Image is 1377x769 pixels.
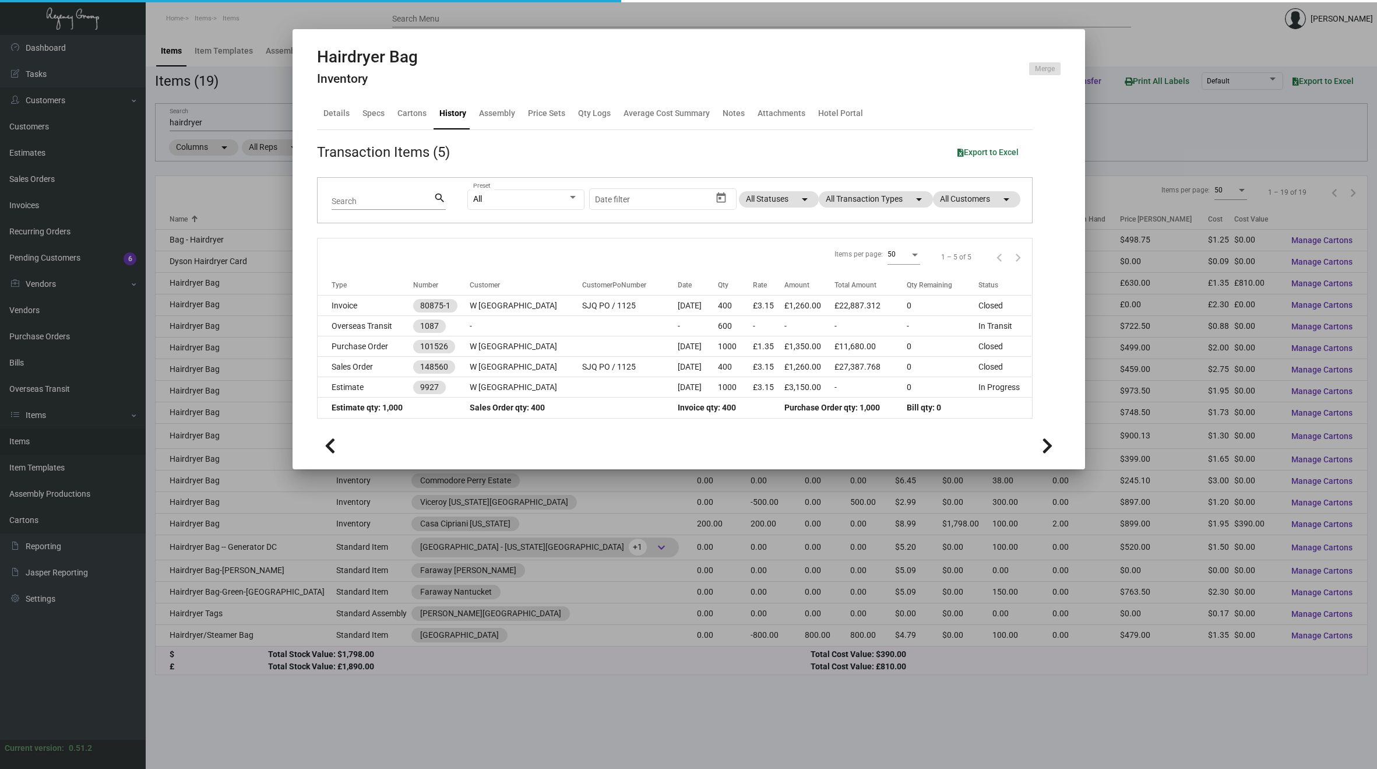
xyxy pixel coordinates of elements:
[718,357,752,377] td: 400
[470,296,582,316] td: W [GEOGRAPHIC_DATA]
[739,191,819,208] mat-chip: All Statuses
[678,280,718,290] div: Date
[834,280,876,290] div: Total Amount
[317,142,450,163] div: Transaction Items (5)
[907,357,978,377] td: 0
[834,280,907,290] div: Total Amount
[470,336,582,357] td: W [GEOGRAPHIC_DATA]
[907,336,978,357] td: 0
[678,357,718,377] td: [DATE]
[834,336,907,357] td: £11,680.00
[578,107,611,120] div: Qty Logs
[470,280,500,290] div: Customer
[753,280,767,290] div: Rate
[362,107,385,120] div: Specs
[332,403,403,412] span: Estimate qty: 1,000
[397,107,427,120] div: Cartons
[470,357,582,377] td: W [GEOGRAPHIC_DATA]
[907,280,978,290] div: Qty Remaining
[999,192,1013,206] mat-icon: arrow_drop_down
[332,280,347,290] div: Type
[834,316,907,336] td: -
[413,360,455,374] mat-chip: 148560
[784,316,835,336] td: -
[470,316,582,336] td: -
[473,194,482,203] span: All
[318,296,413,316] td: Invoice
[784,357,835,377] td: £1,260.00
[318,336,413,357] td: Purchase Order
[978,280,998,290] div: Status
[69,742,92,754] div: 0.51.2
[957,148,1019,157] span: Export to Excel
[753,316,784,336] td: -
[1035,64,1055,74] span: Merge
[582,280,678,290] div: CustomerPoNumber
[888,250,920,259] mat-select: Items per page:
[712,188,730,207] button: Open calendar
[678,336,718,357] td: [DATE]
[941,252,971,262] div: 1 – 5 of 5
[907,377,978,398] td: 0
[678,403,736,412] span: Invoice qty: 400
[413,280,470,290] div: Number
[413,319,446,333] mat-chip: 1087
[678,296,718,316] td: [DATE]
[819,191,933,208] mat-chip: All Transaction Types
[784,403,880,412] span: Purchase Order qty: 1,000
[818,107,863,120] div: Hotel Portal
[978,357,1031,377] td: Closed
[907,316,978,336] td: -
[317,47,418,67] h2: Hairdryer Bag
[912,192,926,206] mat-icon: arrow_drop_down
[784,296,835,316] td: £1,260.00
[834,296,907,316] td: £22,887.312
[413,280,438,290] div: Number
[678,316,718,336] td: -
[978,296,1031,316] td: Closed
[1009,248,1027,266] button: Next page
[784,280,809,290] div: Amount
[718,280,752,290] div: Qty
[317,72,418,86] h4: Inventory
[582,280,646,290] div: CustomerPoNumber
[978,316,1031,336] td: In Transit
[798,192,812,206] mat-icon: arrow_drop_down
[479,107,515,120] div: Assembly
[834,357,907,377] td: £27,387.768
[470,377,582,398] td: W [GEOGRAPHIC_DATA]
[753,296,784,316] td: £3.15
[718,336,752,357] td: 1000
[907,403,941,412] span: Bill qty: 0
[784,377,835,398] td: £3,150.00
[439,107,466,120] div: History
[595,195,631,204] input: Start date
[5,742,64,754] div: Current version:
[470,280,582,290] div: Customer
[723,107,745,120] div: Notes
[784,336,835,357] td: £1,350.00
[753,336,784,357] td: £1.35
[318,377,413,398] td: Estimate
[948,142,1028,163] button: Export to Excel
[318,357,413,377] td: Sales Order
[888,250,896,258] span: 50
[678,377,718,398] td: [DATE]
[332,280,413,290] div: Type
[753,280,784,290] div: Rate
[528,107,565,120] div: Price Sets
[413,299,457,312] mat-chip: 80875-1
[784,280,835,290] div: Amount
[753,377,784,398] td: £3.15
[718,316,752,336] td: 600
[1029,62,1061,75] button: Merge
[718,280,728,290] div: Qty
[470,403,545,412] span: Sales Order qty: 400
[907,296,978,316] td: 0
[990,248,1009,266] button: Previous page
[834,377,907,398] td: -
[753,357,784,377] td: £3.15
[978,336,1031,357] td: Closed
[834,249,883,259] div: Items per page:
[323,107,350,120] div: Details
